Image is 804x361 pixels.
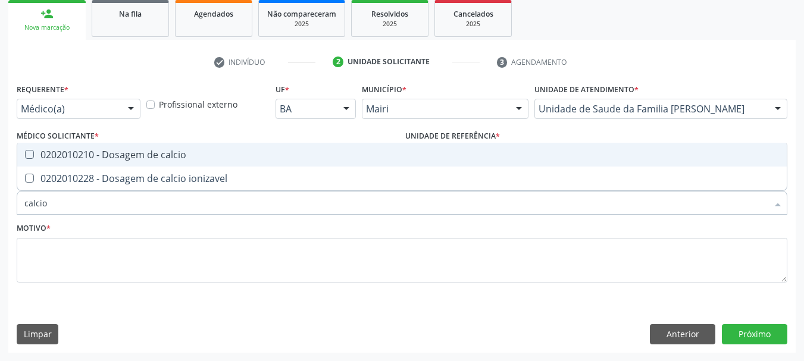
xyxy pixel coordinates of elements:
[119,9,142,19] span: Na fila
[24,150,780,159] div: 0202010210 - Dosagem de calcio
[24,174,780,183] div: 0202010228 - Dosagem de calcio ionizavel
[453,9,493,19] span: Cancelados
[17,23,77,32] div: Nova marcação
[40,7,54,20] div: person_add
[276,80,289,99] label: UF
[534,80,639,99] label: Unidade de atendimento
[24,191,768,215] input: Buscar por procedimentos
[17,80,68,99] label: Requerente
[539,103,763,115] span: Unidade de Saude da Familia [PERSON_NAME]
[17,127,99,146] label: Médico Solicitante
[371,9,408,19] span: Resolvidos
[348,56,430,67] div: Unidade solicitante
[333,56,343,67] div: 2
[267,20,336,29] div: 2025
[17,219,51,238] label: Motivo
[360,20,420,29] div: 2025
[159,98,237,111] label: Profissional externo
[280,103,331,115] span: BA
[362,80,406,99] label: Município
[722,324,787,344] button: Próximo
[21,103,116,115] span: Médico(a)
[405,127,500,146] label: Unidade de referência
[267,9,336,19] span: Não compareceram
[443,20,503,29] div: 2025
[194,9,233,19] span: Agendados
[650,324,715,344] button: Anterior
[366,103,504,115] span: Mairi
